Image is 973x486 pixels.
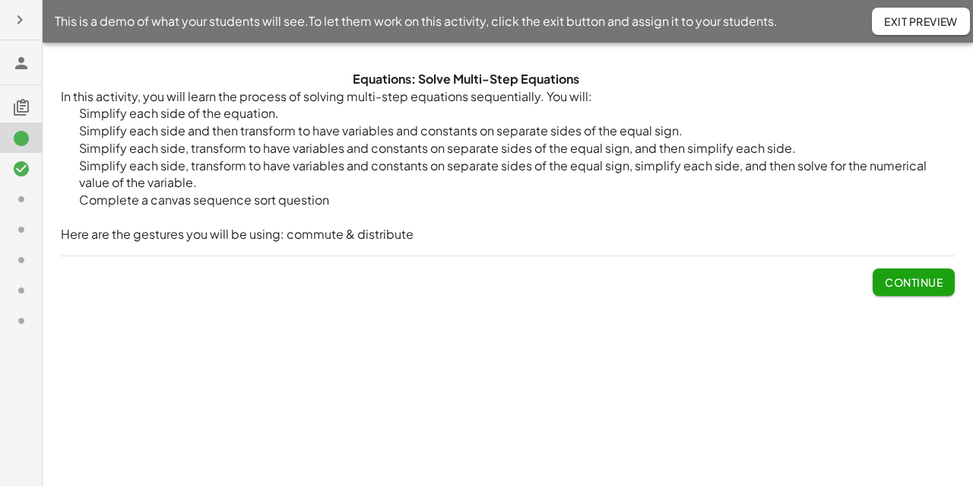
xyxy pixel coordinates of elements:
span: This is a demo of what your students will see. To let them work on this activity, click the exit ... [55,12,778,30]
span: Exit Preview [884,14,958,28]
li: Complete a canvas sequence sort question [61,192,955,209]
i: Task finished. [12,129,30,148]
i: Task not started. [12,281,30,300]
i: Task not started. [12,312,30,330]
i: Task finished and correct. [12,160,30,178]
button: Exit Preview [872,8,970,35]
li: Simplify each side, transform to have variables and constants on separate sides of the equal sign... [61,157,955,192]
p: In this activity, you will learn the process of solving multi-step equations sequentially. You will: [61,88,955,106]
i: Task not started. [12,221,30,239]
i: Task not started. [12,190,30,208]
strong: Equations: Solve Multi-Step Equations [353,71,579,87]
button: Continue [873,268,955,296]
i: Teacher Preview [12,54,30,72]
p: Here are the gestures you will be using: commute & distribute [61,226,955,243]
li: Simplify each side, transform to have variables and constants on separate sides of the equal sign... [61,140,955,157]
li: Simplify each side and then transform to have variables and constants on separate sides of the eq... [61,122,955,140]
li: Simplify each side of the equation. [61,105,955,122]
span: Continue [885,275,943,289]
i: Task not started. [12,251,30,269]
